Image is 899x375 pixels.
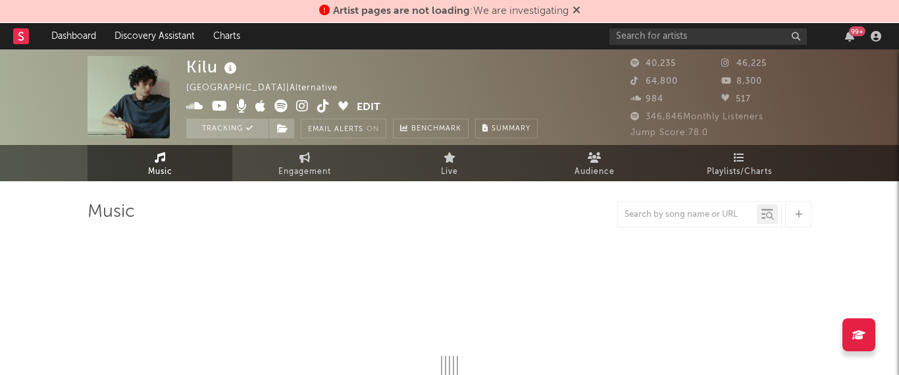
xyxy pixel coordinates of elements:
span: 984 [630,95,663,103]
input: Search by song name or URL [618,210,757,220]
a: Charts [204,23,249,49]
span: Engagement [278,164,331,180]
span: Live [441,164,458,180]
button: Tracking [186,119,269,138]
div: 99 + [849,26,865,36]
a: Engagement [232,145,377,181]
span: : We are investigating [333,6,569,16]
button: Edit [357,100,380,116]
a: Music [88,145,232,181]
span: Playlists/Charts [707,164,772,180]
em: On [367,126,379,133]
button: Summary [475,119,538,138]
span: 64,800 [630,77,678,86]
div: Kilu [186,56,240,78]
span: Audience [575,164,615,180]
span: 46,225 [721,59,767,68]
button: Email AlertsOn [301,119,386,138]
button: 99+ [845,31,854,42]
span: 8,300 [721,77,762,86]
span: 346,846 Monthly Listeners [630,113,763,121]
div: [GEOGRAPHIC_DATA] | Alternative [186,80,353,96]
a: Live [377,145,522,181]
span: 40,235 [630,59,676,68]
span: Dismiss [573,6,580,16]
a: Playlists/Charts [667,145,811,181]
span: 517 [721,95,751,103]
a: Discovery Assistant [105,23,204,49]
span: Summary [492,125,530,132]
span: Jump Score: 78.0 [630,129,708,137]
span: Artist pages are not loading [333,6,470,16]
span: Music [148,164,172,180]
input: Search for artists [609,28,807,45]
span: Benchmark [411,121,461,137]
a: Benchmark [393,119,469,138]
a: Dashboard [42,23,105,49]
a: Audience [522,145,667,181]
